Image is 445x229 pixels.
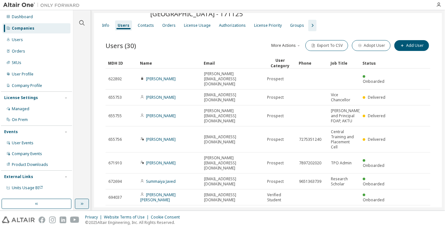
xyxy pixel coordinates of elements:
[267,113,284,118] span: Prospect
[12,37,23,42] div: Users
[204,134,261,145] span: [EMAIL_ADDRESS][DOMAIN_NAME]
[4,129,18,134] div: Events
[290,23,304,28] div: Groups
[108,95,122,100] span: 655753
[267,58,294,68] div: User Category
[102,23,109,28] div: Info
[299,161,321,166] span: 7897202020
[204,71,261,87] span: [PERSON_NAME][EMAIL_ADDRESS][DOMAIN_NAME]
[104,215,151,220] div: Website Terms of Use
[108,195,122,200] span: 694037
[108,179,122,184] span: 672694
[331,176,357,187] span: Research Scholar
[12,14,33,19] div: Dashboard
[331,92,357,103] span: Vice Chancellor
[140,58,199,68] div: Name
[146,95,176,100] a: [PERSON_NAME]
[85,215,104,220] div: Privacy
[368,137,386,142] span: Delivered
[331,108,361,124] span: [PERSON_NAME] and Principal FOAP, AKTU
[118,23,129,28] div: Users
[12,106,29,111] div: Managed
[4,95,38,100] div: License Settings
[2,217,35,223] img: altair_logo.svg
[254,23,282,28] div: License Priority
[363,79,384,84] span: Onboarded
[394,40,429,51] button: Add User
[106,41,136,50] span: Users (30)
[108,76,122,82] span: 622892
[363,163,384,168] span: Onboarded
[85,220,184,225] p: © 2025 Altair Engineering, Inc. All Rights Reserved.
[299,58,325,68] div: Phone
[331,161,352,166] span: TPO Admin
[204,192,261,203] span: [EMAIL_ADDRESS][DOMAIN_NAME]
[219,23,246,28] div: Authorizations
[368,95,386,100] span: Delivered
[60,217,66,223] img: linkedin.svg
[146,76,176,82] a: [PERSON_NAME]
[138,23,154,28] div: Contacts
[12,140,33,146] div: User Events
[184,23,211,28] div: License Usage
[305,40,348,51] button: Export To CSV
[12,72,33,77] div: User Profile
[162,23,176,28] div: Orders
[363,197,384,203] span: Onboarded
[362,58,389,68] div: Status
[146,113,176,118] a: [PERSON_NAME]
[12,60,21,65] div: SKUs
[267,192,293,203] span: Verified Student
[331,129,357,150] span: Central Training and Placement Cell
[146,160,176,166] a: [PERSON_NAME]
[4,174,33,179] div: External Links
[39,217,45,223] img: facebook.svg
[12,151,42,156] div: Company Events
[204,176,261,187] span: [EMAIL_ADDRESS][DOMAIN_NAME]
[108,137,122,142] span: 655756
[146,179,176,184] a: Summaiya Javed
[299,137,321,142] span: 7275351240
[12,185,43,190] span: Units Usage BI
[49,217,56,223] img: instagram.svg
[204,92,261,103] span: [EMAIL_ADDRESS][DOMAIN_NAME]
[12,83,42,88] div: Company Profile
[204,155,261,171] span: [PERSON_NAME][EMAIL_ADDRESS][DOMAIN_NAME]
[146,137,176,142] a: [PERSON_NAME]
[267,76,284,82] span: Prospect
[267,95,284,100] span: Prospect
[12,117,28,122] div: On Prem
[12,26,34,31] div: Companies
[363,181,384,187] span: Onboarded
[3,2,83,8] img: Altair One
[368,113,386,118] span: Delivered
[267,179,284,184] span: Prospect
[108,58,135,68] div: MDH ID
[271,40,302,51] button: More Actions
[299,179,321,184] span: 9651363739
[267,137,284,142] span: Prospect
[267,161,284,166] span: Prospect
[331,58,357,68] div: Job Title
[108,113,122,118] span: 655755
[140,192,176,203] a: [PERSON_NAME] [PERSON_NAME]
[204,108,261,124] span: [PERSON_NAME][EMAIL_ADDRESS][DOMAIN_NAME]
[352,40,390,51] button: Adopt User
[151,215,184,220] div: Cookie Consent
[12,162,48,167] div: Product Downloads
[204,58,262,68] div: Email
[70,217,79,223] img: youtube.svg
[12,49,25,54] div: Orders
[108,161,122,166] span: 671910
